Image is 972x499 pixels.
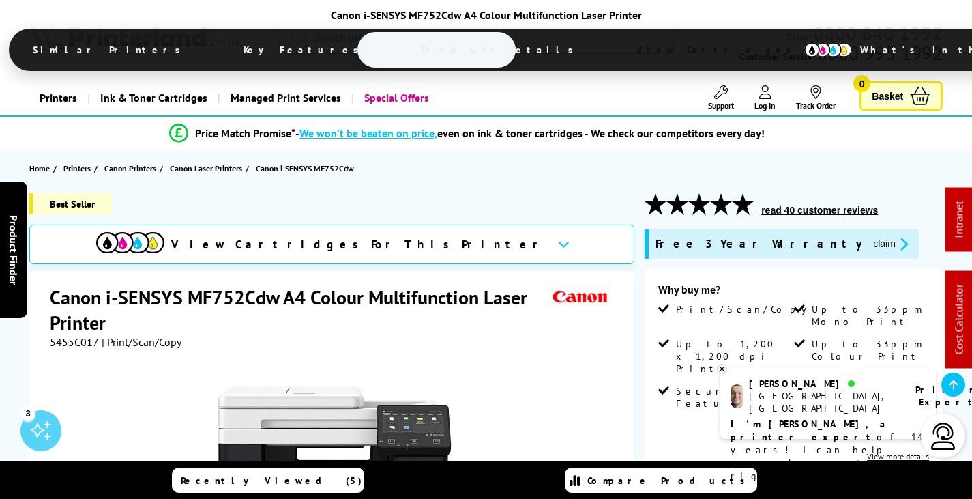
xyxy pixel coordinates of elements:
span: Compare Products [587,474,752,487]
span: Log In [754,100,776,111]
a: Basket 0 [859,81,943,111]
img: Canon [549,285,612,310]
span: Best Seller [29,193,112,214]
a: Printers [63,161,94,175]
span: 5455C017 [50,335,99,349]
a: Special Offers [351,81,439,115]
li: modal_Promise [7,122,927,145]
a: Intranet [952,201,966,238]
a: Recently Viewed (5) [172,468,364,493]
img: ashley-livechat.png [731,384,743,408]
span: Ink & Toner Cartridges [100,81,207,115]
a: Support [708,85,734,111]
img: View Cartridges [96,232,164,253]
span: Secure Print Features [676,385,791,410]
a: Log In [754,85,776,111]
img: user-headset-light.svg [930,423,957,450]
span: Price Match Promise* [195,126,295,140]
div: 3 [20,405,35,420]
span: Up to 33ppm Mono Print [812,303,927,328]
div: - even on ink & toner cartridges - We check our competitors every day! [295,126,765,140]
b: I'm [PERSON_NAME], a printer expert [731,418,889,443]
span: Product Finder [7,214,20,285]
span: Canon Laser Printers [170,161,242,175]
a: Managed Print Services [218,81,351,115]
a: Printers [29,81,87,115]
span: View Cartridges [616,32,825,68]
button: read 40 customer reviews [757,204,882,216]
span: View Cartridges For This Printer [171,237,546,252]
span: Support [708,100,734,111]
span: Basket [872,87,903,105]
span: Recently Viewed (5) [181,474,362,487]
h1: Canon i-SENSYS MF752Cdw A4 Colour Multifunction Laser Printer [50,285,549,335]
span: Similar Printers [12,33,208,66]
span: Free 3 Year Warranty [656,236,862,252]
div: Why buy me? [658,283,929,303]
p: of 14 years! I can help you choose the right product [731,418,926,483]
span: Canon Printers [104,161,156,175]
span: Home [29,161,50,175]
span: | Print/Scan/Copy [102,335,181,349]
a: Canon Printers [104,161,160,175]
span: Canon i-SENSYS MF752Cdw [256,161,354,175]
div: [GEOGRAPHIC_DATA], [GEOGRAPHIC_DATA] [749,390,898,414]
span: 0 [853,75,870,92]
img: cmyk-icon.svg [804,42,852,57]
span: Up to 1,200 x 1,200 dpi Print [676,338,791,375]
div: [PERSON_NAME] [749,377,898,390]
span: Printers [63,161,91,175]
a: Compare Products [565,468,757,493]
a: Ink & Toner Cartridges [87,81,218,115]
div: Canon i-SENSYS MF752Cdw A4 Colour Multifunction Laser Printer [9,8,964,22]
a: Track Order [796,85,836,111]
a: Canon Laser Printers [170,161,246,175]
a: Home [29,161,53,175]
span: Key Features [223,33,386,66]
button: promo-description [869,236,912,252]
span: We won’t be beaten on price, [299,126,437,140]
a: Cost Calculator [952,285,966,355]
span: Print/Scan/Copy [676,303,816,315]
span: Up to 33ppm Colour Print [812,338,927,362]
a: Canon i-SENSYS MF752Cdw [256,161,357,175]
span: Product Details [401,33,601,66]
